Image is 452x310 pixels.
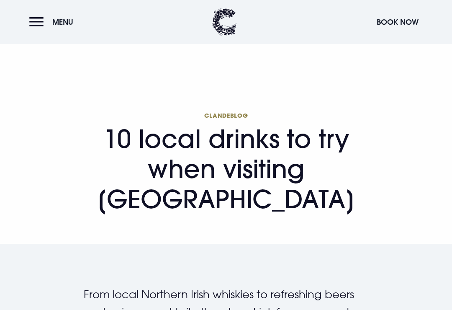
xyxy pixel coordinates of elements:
button: Menu [29,13,77,31]
h1: 10 local drinks to try when visiting [GEOGRAPHIC_DATA] [84,111,368,214]
button: Book Now [372,13,423,31]
span: Clandeblog [84,111,368,119]
span: Menu [52,17,73,27]
img: Clandeboye Lodge [212,8,237,36]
